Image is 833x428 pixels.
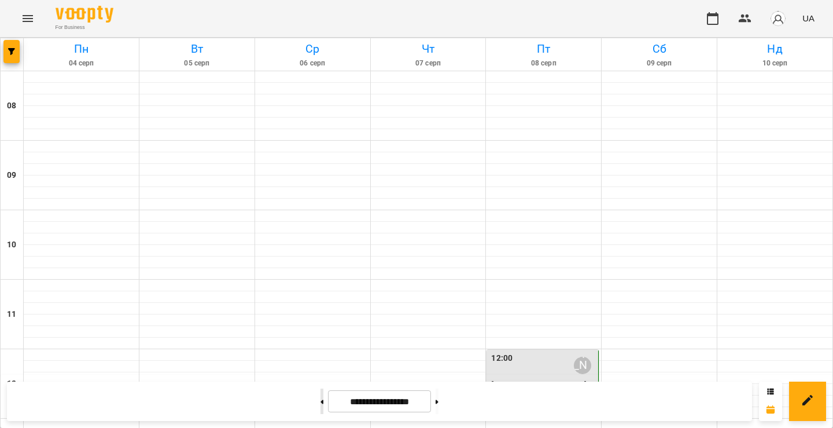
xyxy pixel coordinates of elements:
[719,58,831,69] h6: 10 серп
[257,40,368,58] h6: Ср
[14,5,42,32] button: Menu
[257,58,368,69] h6: 06 серп
[141,58,253,69] h6: 05 серп
[7,100,16,112] h6: 08
[802,12,814,24] span: UA
[141,40,253,58] h6: Вт
[56,6,113,23] img: Voopty Logo
[25,40,137,58] h6: Пн
[56,24,113,31] span: For Business
[603,58,715,69] h6: 09 серп
[798,8,819,29] button: UA
[7,239,16,251] h6: 10
[25,58,137,69] h6: 04 серп
[7,169,16,182] h6: 09
[574,357,591,374] div: Гасанова Мар’ям Ровшанівна
[373,40,484,58] h6: Чт
[719,40,831,58] h6: Нд
[373,58,484,69] h6: 07 серп
[603,40,715,58] h6: Сб
[488,40,599,58] h6: Пт
[488,58,599,69] h6: 08 серп
[491,352,513,365] label: 12:00
[770,10,786,27] img: avatar_s.png
[7,308,16,321] h6: 11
